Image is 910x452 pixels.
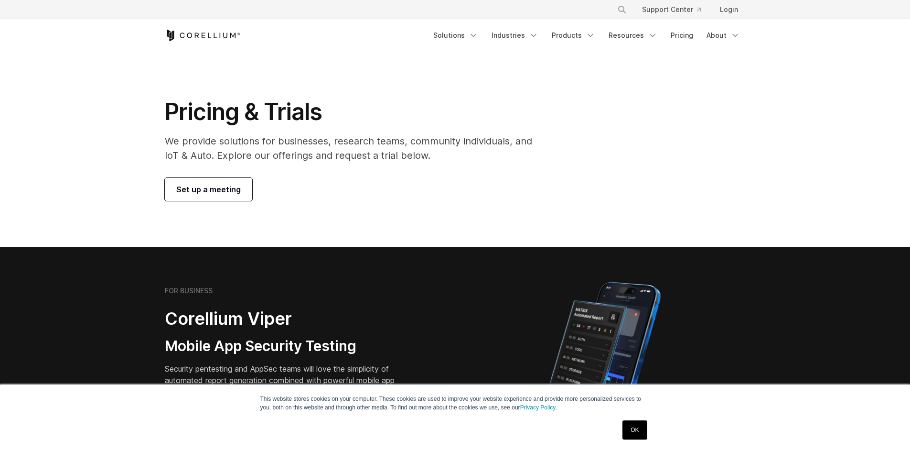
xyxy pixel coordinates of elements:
a: Set up a meeting [165,178,252,201]
div: Navigation Menu [428,27,746,44]
h1: Pricing & Trials [165,98,546,126]
p: Security pentesting and AppSec teams will love the simplicity of automated report generation comb... [165,363,409,397]
span: Set up a meeting [176,184,241,195]
a: Industries [486,27,544,44]
p: We provide solutions for businesses, research teams, community individuals, and IoT & Auto. Explo... [165,134,546,163]
h3: Mobile App Security Testing [165,337,409,355]
p: This website stores cookies on your computer. These cookies are used to improve your website expe... [260,395,650,412]
a: Privacy Policy. [520,404,557,411]
button: Search [613,1,631,18]
h2: Corellium Viper [165,308,409,330]
a: Support Center [634,1,708,18]
a: Pricing [665,27,699,44]
h6: FOR BUSINESS [165,287,213,295]
a: OK [622,420,647,440]
img: Corellium MATRIX automated report on iPhone showing app vulnerability test results across securit... [533,277,677,445]
a: Resources [603,27,663,44]
a: Login [712,1,746,18]
a: Products [546,27,601,44]
a: About [701,27,746,44]
a: Corellium Home [165,30,241,41]
a: Solutions [428,27,484,44]
div: Navigation Menu [606,1,746,18]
